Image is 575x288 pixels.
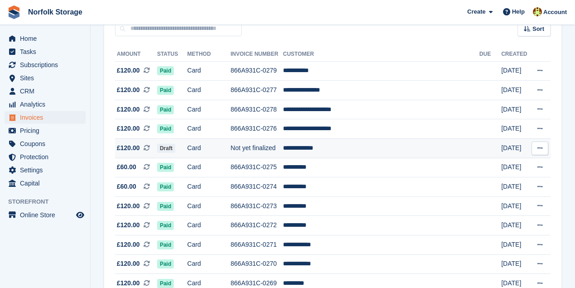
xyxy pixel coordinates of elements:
td: Card [187,216,231,235]
span: Paid [157,66,174,75]
span: Help [512,7,525,16]
span: Capital [20,177,74,190]
a: menu [5,124,86,137]
td: Card [187,139,231,158]
td: [DATE] [501,216,530,235]
td: Card [187,119,231,139]
span: £120.00 [117,240,140,249]
td: 866A931C-0272 [230,216,283,235]
td: [DATE] [501,196,530,216]
td: [DATE] [501,158,530,177]
a: menu [5,164,86,176]
td: Card [187,235,231,255]
span: Online Store [20,209,74,221]
span: Paid [157,182,174,191]
span: Invoices [20,111,74,124]
a: menu [5,209,86,221]
a: menu [5,72,86,84]
td: Card [187,196,231,216]
th: Customer [283,47,479,62]
a: menu [5,98,86,111]
span: Subscriptions [20,59,74,71]
td: Card [187,177,231,197]
a: Preview store [75,210,86,220]
span: £120.00 [117,85,140,95]
th: Amount [115,47,157,62]
td: Not yet finalized [230,139,283,158]
span: Paid [157,163,174,172]
td: 866A931C-0274 [230,177,283,197]
span: £120.00 [117,220,140,230]
span: £60.00 [117,162,136,172]
span: Pricing [20,124,74,137]
td: 866A931C-0271 [230,235,283,255]
span: Paid [157,86,174,95]
span: Paid [157,259,174,268]
td: 866A931C-0273 [230,196,283,216]
span: Draft [157,144,175,153]
td: 866A931C-0270 [230,254,283,274]
img: stora-icon-8386f47178a22dfd0bd8f6a31ec36ba5ce8667c1dd55bd0f319d3a0aa187defe.svg [7,5,21,19]
td: 866A931C-0276 [230,119,283,139]
span: £120.00 [117,278,140,288]
a: Norfolk Storage [24,5,86,20]
a: menu [5,85,86,98]
span: £120.00 [117,66,140,75]
span: Home [20,32,74,45]
td: [DATE] [501,235,530,255]
a: menu [5,32,86,45]
span: Protection [20,151,74,163]
span: Paid [157,221,174,230]
td: [DATE] [501,177,530,197]
span: Paid [157,124,174,133]
td: Card [187,254,231,274]
span: Paid [157,279,174,288]
td: [DATE] [501,61,530,81]
span: Create [467,7,485,16]
a: menu [5,177,86,190]
td: [DATE] [501,254,530,274]
span: £120.00 [117,259,140,268]
td: Card [187,158,231,177]
a: menu [5,45,86,58]
th: Invoice Number [230,47,283,62]
span: CRM [20,85,74,98]
td: Card [187,61,231,81]
td: 866A931C-0279 [230,61,283,81]
span: Settings [20,164,74,176]
span: Paid [157,202,174,211]
td: [DATE] [501,139,530,158]
td: [DATE] [501,119,530,139]
td: 866A931C-0275 [230,158,283,177]
td: [DATE] [501,100,530,119]
span: Paid [157,105,174,114]
th: Status [157,47,187,62]
span: Paid [157,240,174,249]
a: menu [5,111,86,124]
span: Analytics [20,98,74,111]
a: menu [5,151,86,163]
span: Sort [532,24,544,34]
td: 866A931C-0277 [230,81,283,100]
span: £120.00 [117,143,140,153]
td: 866A931C-0278 [230,100,283,119]
span: £60.00 [117,182,136,191]
span: Tasks [20,45,74,58]
span: £120.00 [117,105,140,114]
a: menu [5,59,86,71]
span: Account [543,8,567,17]
td: [DATE] [501,81,530,100]
span: £120.00 [117,124,140,133]
th: Method [187,47,231,62]
th: Created [501,47,530,62]
span: Sites [20,72,74,84]
img: Holly Lamming [533,7,542,16]
a: menu [5,137,86,150]
td: Card [187,100,231,119]
span: Coupons [20,137,74,150]
th: Due [479,47,501,62]
span: £120.00 [117,201,140,211]
span: Storefront [8,197,90,206]
td: Card [187,81,231,100]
